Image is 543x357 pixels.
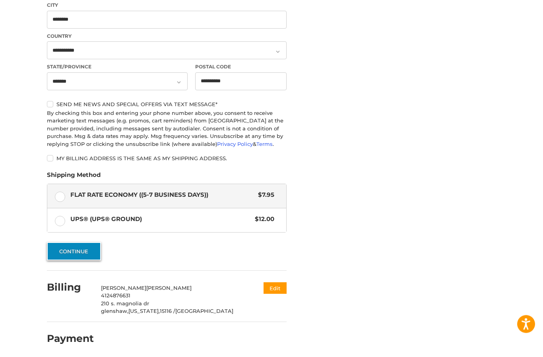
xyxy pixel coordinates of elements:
span: [PERSON_NAME] [146,285,192,291]
button: Edit [264,283,287,294]
div: By checking this box and entering your phone number above, you consent to receive marketing text ... [47,110,287,149]
span: 4124876631 [101,293,130,299]
span: 15116 / [160,308,175,314]
label: My billing address is the same as my shipping address. [47,155,287,162]
label: Postal Code [195,64,287,71]
span: $12.00 [251,215,275,224]
span: UPS® (UPS® Ground) [70,215,251,224]
h2: Billing [47,281,93,294]
span: [US_STATE], [128,308,160,314]
h2: Payment [47,333,94,345]
label: Country [47,33,287,40]
span: [PERSON_NAME] [101,285,146,291]
span: $7.95 [254,191,275,200]
span: Flat Rate Economy ((5-7 Business Days)) [70,191,254,200]
label: City [47,2,287,9]
a: Terms [256,141,273,147]
legend: Shipping Method [47,171,101,184]
span: [GEOGRAPHIC_DATA] [175,308,233,314]
span: 210 s. magnolia dr [101,301,149,307]
label: State/Province [47,64,188,71]
span: glenshaw, [101,308,128,314]
label: Send me news and special offers via text message* [47,101,287,108]
a: Privacy Policy [217,141,253,147]
button: Continue [47,243,101,261]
